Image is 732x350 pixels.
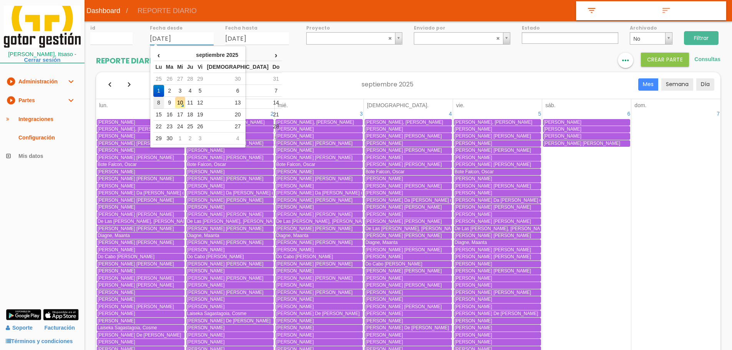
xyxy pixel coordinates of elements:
[186,275,274,282] a: [PERSON_NAME] [PERSON_NAME]
[97,226,184,232] a: [PERSON_NAME] [PERSON_NAME]
[276,162,315,167] span: Bote Falcon, Oscar
[543,119,630,126] a: [PERSON_NAME]
[365,289,452,296] a: [PERSON_NAME]
[454,204,541,211] a: [PERSON_NAME] [PERSON_NAME]
[276,282,314,288] span: [PERSON_NAME]
[186,147,274,154] a: [PERSON_NAME]
[454,275,541,282] a: [PERSON_NAME]
[365,204,442,210] span: [PERSON_NAME] [PERSON_NAME]
[276,126,363,133] a: [PERSON_NAME]
[187,197,264,203] span: [PERSON_NAME] [PERSON_NAME]
[276,212,353,217] span: [PERSON_NAME] [PERSON_NAME]
[276,133,363,139] a: [PERSON_NAME]
[98,212,174,217] span: [PERSON_NAME] [PERSON_NAME]
[276,296,363,303] a: [PERSON_NAME]
[365,275,403,281] span: [PERSON_NAME]
[454,211,541,218] a: [PERSON_NAME]
[276,204,363,211] a: [PERSON_NAME]
[365,119,452,126] a: [PERSON_NAME], [PERSON_NAME]
[651,2,726,20] a: sort
[187,261,264,267] span: [PERSON_NAME] [PERSON_NAME]
[186,154,274,161] a: [PERSON_NAME] [PERSON_NAME]
[187,183,225,189] span: [PERSON_NAME]
[98,190,226,196] span: [PERSON_NAME] Da [PERSON_NAME] de [PERSON_NAME]
[186,211,274,218] a: [PERSON_NAME] [PERSON_NAME]
[365,212,403,217] span: [PERSON_NAME]
[365,268,442,274] span: [PERSON_NAME] [PERSON_NAME]
[365,133,452,139] a: [PERSON_NAME] [PERSON_NAME]
[186,247,274,253] a: [PERSON_NAME]
[187,282,225,288] span: [PERSON_NAME]
[97,176,184,182] a: [PERSON_NAME] [PERSON_NAME]
[98,297,135,302] span: [PERSON_NAME]
[98,141,174,146] span: [PERSON_NAME] [PERSON_NAME]
[365,211,452,218] a: [PERSON_NAME]
[684,31,719,45] input: Filtrar
[365,247,452,253] a: [PERSON_NAME] [PERSON_NAME]
[276,289,363,296] a: [PERSON_NAME] [PERSON_NAME]
[365,154,452,161] a: [PERSON_NAME]
[365,254,452,260] a: [PERSON_NAME]
[186,254,274,260] a: Do Cabo [PERSON_NAME]
[276,176,363,182] a: [PERSON_NAME] [PERSON_NAME]
[544,126,581,132] span: [PERSON_NAME]
[454,261,541,267] a: [PERSON_NAME]
[365,169,405,174] span: Bote Falcon, Oscar
[365,290,403,295] span: [PERSON_NAME]
[365,161,452,168] a: [PERSON_NAME] [PERSON_NAME]
[276,147,363,154] a: [PERSON_NAME]
[97,133,184,139] a: [PERSON_NAME]
[365,247,442,252] span: [PERSON_NAME] [PERSON_NAME]
[448,109,453,118] a: 4
[365,141,403,146] span: [PERSON_NAME]
[454,133,541,139] a: [PERSON_NAME] [PERSON_NAME]
[97,126,184,133] a: [PERSON_NAME], [PERSON_NAME]
[97,119,184,126] a: [PERSON_NAME]
[186,304,274,310] a: [PERSON_NAME]
[186,197,274,204] a: [PERSON_NAME] [PERSON_NAME]
[98,290,135,295] span: [PERSON_NAME]
[276,268,363,274] a: [PERSON_NAME]
[276,140,363,147] a: [PERSON_NAME] [PERSON_NAME]
[187,254,244,259] span: Do Cabo [PERSON_NAME]
[365,162,442,167] span: [PERSON_NAME] [PERSON_NAME]
[454,161,541,168] a: [PERSON_NAME] [PERSON_NAME]
[150,25,214,31] label: Fecha desde
[276,232,363,239] a: Diagne, Maanta
[455,247,531,252] span: [PERSON_NAME] [PERSON_NAME]
[98,282,174,288] span: [PERSON_NAME] [PERSON_NAME]
[455,190,492,196] span: [PERSON_NAME]
[365,126,452,133] a: [PERSON_NAME]
[455,297,492,302] span: [PERSON_NAME]
[522,25,618,31] label: Estado
[98,169,135,174] span: [PERSON_NAME]
[454,232,541,239] a: [PERSON_NAME] [PERSON_NAME]
[97,254,184,260] a: Do Cabo [PERSON_NAME]
[276,254,333,259] span: Do Cabo [PERSON_NAME]
[365,197,494,203] span: [PERSON_NAME] Da [PERSON_NAME] de [PERSON_NAME]
[455,254,531,259] span: [PERSON_NAME] [PERSON_NAME]
[454,218,541,225] a: [PERSON_NAME] [PERSON_NAME]
[454,296,541,303] a: [PERSON_NAME]
[276,197,353,203] span: [PERSON_NAME] [PERSON_NAME]
[97,169,184,175] a: [PERSON_NAME]
[365,169,452,175] a: Bote Falcon, Oscar
[276,148,314,153] span: [PERSON_NAME]
[98,261,174,267] span: [PERSON_NAME] [PERSON_NAME]
[455,197,583,203] span: [PERSON_NAME] Da [PERSON_NAME] de [PERSON_NAME]
[454,183,541,189] a: [PERSON_NAME] [PERSON_NAME]
[276,282,363,289] a: [PERSON_NAME]
[365,304,452,310] a: [PERSON_NAME] [PERSON_NAME]
[455,226,548,231] span: De Las [PERSON_NAME], [PERSON_NAME]
[537,109,542,118] a: 5
[186,190,274,196] a: [PERSON_NAME] Da [PERSON_NAME] de [PERSON_NAME]
[98,183,135,189] span: [PERSON_NAME]
[276,240,353,245] span: [PERSON_NAME] [PERSON_NAME]
[365,126,403,132] span: [PERSON_NAME]
[276,183,363,189] a: [PERSON_NAME]
[544,119,581,125] span: [PERSON_NAME]
[276,219,370,224] span: De Las [PERSON_NAME], [PERSON_NAME]
[276,169,363,175] a: [PERSON_NAME]
[276,226,363,232] a: [PERSON_NAME] [PERSON_NAME]
[187,226,264,231] span: [PERSON_NAME] [PERSON_NAME]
